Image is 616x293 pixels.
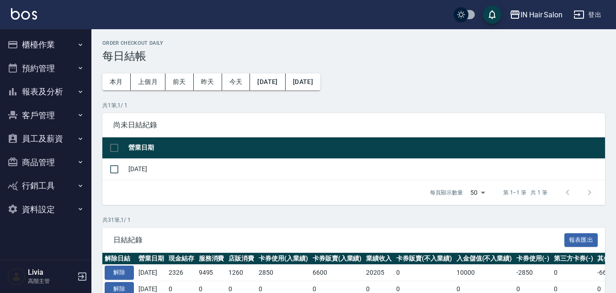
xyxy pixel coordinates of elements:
[514,253,552,265] th: 卡券使用(-)
[102,73,131,90] button: 本月
[394,265,454,281] td: 0
[126,158,605,180] td: [DATE]
[4,198,88,221] button: 資料設定
[102,40,605,46] h2: Order checkout daily
[256,253,310,265] th: 卡券使用(入業績)
[136,265,166,281] td: [DATE]
[310,253,364,265] th: 卡券販賣(入業績)
[28,277,74,285] p: 高階主管
[4,57,88,80] button: 預約管理
[4,33,88,57] button: 櫃檯作業
[552,253,595,265] th: 第三方卡券(-)
[394,253,454,265] th: 卡券販賣(不入業績)
[564,235,598,244] a: 報表匯出
[166,253,196,265] th: 現金結存
[4,127,88,151] button: 員工及薪資
[196,253,227,265] th: 服務消費
[552,265,595,281] td: 0
[467,180,489,205] div: 50
[102,253,136,265] th: 解除日結
[430,188,463,197] p: 每頁顯示數量
[4,174,88,198] button: 行銷工具
[564,233,598,247] button: 報表匯出
[226,253,256,265] th: 店販消費
[102,216,605,224] p: 共 31 筆, 1 / 1
[102,50,605,63] h3: 每日結帳
[4,151,88,174] button: 商品管理
[503,188,547,197] p: 第 1–1 筆 共 1 筆
[483,5,501,24] button: save
[131,73,165,90] button: 上個月
[364,265,394,281] td: 20205
[454,253,515,265] th: 入金儲值(不入業績)
[4,104,88,127] button: 客戶管理
[286,73,320,90] button: [DATE]
[7,267,26,286] img: Person
[102,101,605,110] p: 共 1 筆, 1 / 1
[165,73,194,90] button: 前天
[4,80,88,104] button: 報表及分析
[520,9,563,21] div: IN Hair Salon
[570,6,605,23] button: 登出
[250,73,285,90] button: [DATE]
[136,253,166,265] th: 營業日期
[113,235,564,245] span: 日結紀錄
[310,265,364,281] td: 6600
[454,265,515,281] td: 10000
[222,73,250,90] button: 今天
[364,253,394,265] th: 業績收入
[166,265,196,281] td: 2326
[506,5,566,24] button: IN Hair Salon
[194,73,222,90] button: 昨天
[514,265,552,281] td: -2850
[226,265,256,281] td: 1260
[256,265,310,281] td: 2850
[105,266,134,280] button: 解除
[196,265,227,281] td: 9495
[28,268,74,277] h5: Livia
[126,137,605,159] th: 營業日期
[113,120,594,130] span: 尚未日結紀錄
[11,8,37,20] img: Logo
